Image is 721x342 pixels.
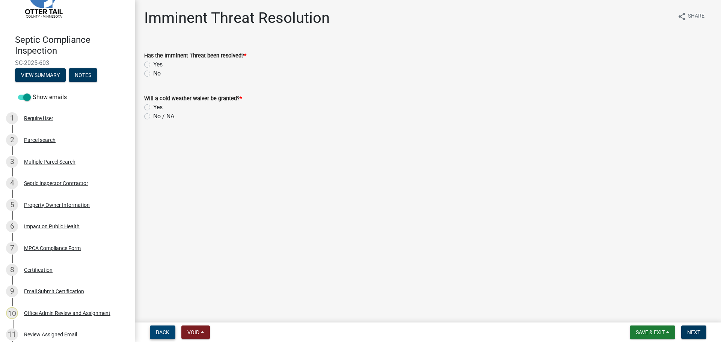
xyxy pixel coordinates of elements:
span: Void [187,329,199,335]
label: Yes [153,60,163,69]
div: MPCA Compliance Form [24,246,81,251]
div: 1 [6,112,18,124]
div: 2 [6,134,18,146]
div: 6 [6,220,18,232]
span: Next [687,329,700,335]
label: No [153,69,161,78]
div: 11 [6,328,18,340]
div: 9 [6,285,18,297]
div: 3 [6,156,18,168]
div: 7 [6,242,18,254]
span: Share [688,12,704,21]
button: Next [681,325,706,339]
h1: Imminent Threat Resolution [144,9,330,27]
div: Email Submit Certification [24,289,84,294]
label: No / NA [153,112,174,121]
div: Property Owner Information [24,202,90,208]
wm-modal-confirm: Summary [15,72,66,78]
label: Show emails [18,93,67,102]
button: Save & Exit [630,325,675,339]
div: 5 [6,199,18,211]
div: Office Admin Review and Assignment [24,310,110,316]
div: Parcel search [24,137,56,143]
button: View Summary [15,68,66,82]
div: Certification [24,267,53,273]
div: 10 [6,307,18,319]
label: Has the Imminent Threat been resolved? [144,53,246,59]
div: Impact on Public Health [24,224,80,229]
div: Septic Inspector Contractor [24,181,88,186]
div: 8 [6,264,18,276]
span: SC-2025-603 [15,59,120,66]
button: Void [181,325,210,339]
span: Back [156,329,169,335]
div: Require User [24,116,53,121]
button: shareShare [671,9,710,24]
button: Back [150,325,175,339]
label: Will a cold weather waiver be granted? [144,96,242,101]
div: Multiple Parcel Search [24,159,75,164]
span: Save & Exit [636,329,665,335]
h4: Septic Compliance Inspection [15,35,129,56]
div: 4 [6,177,18,189]
div: Review Assigned Email [24,332,77,337]
button: Notes [69,68,97,82]
wm-modal-confirm: Notes [69,72,97,78]
label: Yes [153,103,163,112]
i: share [677,12,686,21]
